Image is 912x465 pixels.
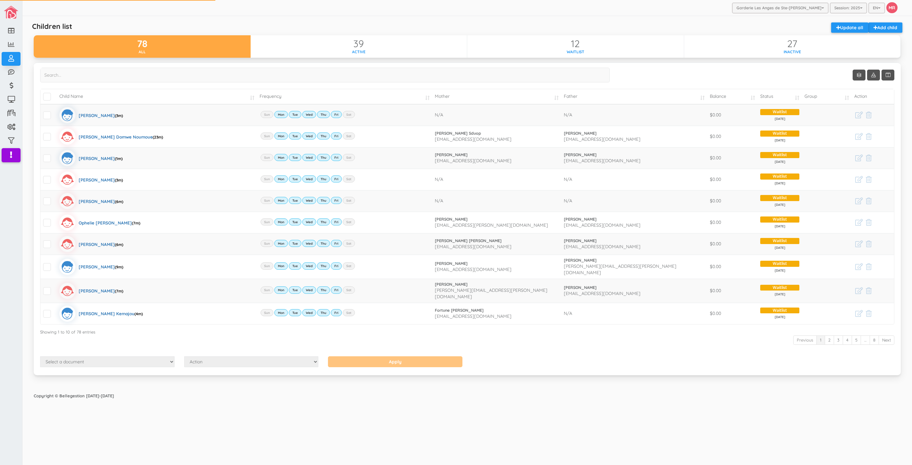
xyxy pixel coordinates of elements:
[435,287,547,300] span: [PERSON_NAME][EMAIL_ADDRESS][PERSON_NAME][DOMAIN_NAME]
[435,222,548,228] span: [EMAIL_ADDRESS][PERSON_NAME][DOMAIN_NAME]
[467,49,684,55] div: Waitlist
[115,265,123,269] span: (9m)
[289,154,301,161] label: Tue
[561,190,707,212] td: N/A
[59,283,123,299] a: [PERSON_NAME](7m)
[274,111,288,118] label: Mon
[564,216,705,222] a: [PERSON_NAME]
[760,195,799,201] span: Waitlist
[760,109,799,115] span: Waitlist
[289,132,301,139] label: Tue
[274,175,288,182] label: Mon
[317,111,330,118] label: Thu
[760,268,799,273] span: [DATE]
[707,104,758,126] td: $0.00
[274,309,288,316] label: Mon
[707,255,758,279] td: $0.00
[302,240,316,247] label: Wed
[289,218,301,225] label: Tue
[79,150,123,166] div: [PERSON_NAME]
[317,197,330,204] label: Thu
[707,190,758,212] td: $0.00
[343,240,355,247] label: Sat
[59,172,123,188] a: [PERSON_NAME](3m)
[289,309,301,316] label: Tue
[435,261,559,266] a: [PERSON_NAME]
[793,335,817,345] a: Previous
[758,89,802,104] td: Status: activate to sort column ascending
[59,236,75,252] img: girlicon.svg
[564,263,676,275] span: [PERSON_NAME][EMAIL_ADDRESS][PERSON_NAME][DOMAIN_NAME]
[59,150,123,166] a: [PERSON_NAME](1m)
[317,154,330,161] label: Thu
[861,335,870,345] a: …
[707,233,758,255] td: $0.00
[134,311,143,316] span: (4m)
[115,156,123,161] span: (1m)
[435,313,512,319] span: [EMAIL_ADDRESS][DOMAIN_NAME]
[261,111,273,118] label: Sun
[343,132,355,139] label: Sat
[261,240,273,247] label: Sun
[760,238,799,244] span: Waitlist
[432,190,561,212] td: N/A
[115,199,123,204] span: (6m)
[331,262,342,269] label: Fri
[34,393,114,398] strong: Copyright © Bellegestion [DATE]-[DATE]
[59,193,75,209] img: girlicon.svg
[707,147,758,169] td: $0.00
[435,244,512,249] span: [EMAIL_ADDRESS][DOMAIN_NAME]
[251,49,467,55] div: Active
[59,172,75,188] img: girlicon.svg
[59,215,140,231] a: Ophelie [PERSON_NAME](7m)
[79,193,123,209] div: [PERSON_NAME]
[274,286,288,293] label: Mon
[274,197,288,204] label: Mon
[261,154,273,161] label: Sun
[274,262,288,269] label: Mon
[34,38,251,49] div: 78
[317,286,330,293] label: Thu
[435,136,512,142] span: [EMAIL_ADDRESS][DOMAIN_NAME]
[432,169,561,190] td: N/A
[435,308,559,313] a: Fortune [PERSON_NAME]
[343,262,355,269] label: Sat
[564,131,705,136] a: [PERSON_NAME]
[561,104,707,126] td: N/A
[59,107,123,123] a: [PERSON_NAME](3m)
[331,154,342,161] label: Fri
[274,218,288,225] label: Mon
[343,111,355,118] label: Sat
[343,175,355,182] label: Sat
[40,326,894,335] div: Showing 1 to 10 of 78 entries
[343,154,355,161] label: Sat
[132,221,140,225] span: (7m)
[302,132,316,139] label: Wed
[564,152,705,158] a: [PERSON_NAME]
[289,175,301,182] label: Tue
[79,172,123,188] div: [PERSON_NAME]
[760,138,799,143] span: [DATE]
[707,279,758,303] td: $0.00
[289,111,301,118] label: Tue
[59,283,75,299] img: girlicon.svg
[115,242,123,247] span: (6m)
[684,38,901,49] div: 27
[331,197,342,204] label: Fri
[843,335,852,345] a: 4
[435,131,559,136] a: [PERSON_NAME] Sduop
[760,315,799,319] span: [DATE]
[435,282,559,287] a: [PERSON_NAME]
[564,258,705,263] a: [PERSON_NAME]
[289,286,301,293] label: Tue
[289,240,301,247] label: Tue
[760,152,799,158] span: Waitlist
[79,306,143,322] div: [PERSON_NAME] Kemajou
[802,89,852,104] td: Group: activate to sort column ascending
[331,111,342,118] label: Fri
[59,150,75,166] img: boyicon.svg
[257,89,432,104] td: Frequency: activate to sort column ascending
[79,129,163,145] div: [PERSON_NAME] Domwe Noumoue
[331,286,342,293] label: Fri
[825,335,834,345] a: 2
